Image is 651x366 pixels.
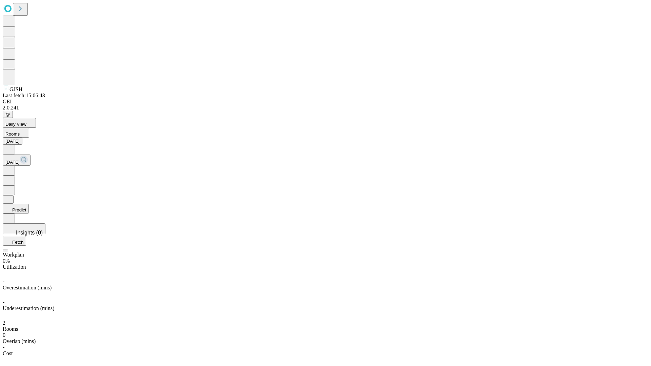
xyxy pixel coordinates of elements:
[3,93,45,98] span: Last fetch: 15:06:43
[3,264,26,270] span: Utilization
[3,344,4,350] span: -
[3,236,26,246] button: Fetch
[3,332,5,338] span: 0
[9,86,22,92] span: GJSH
[3,111,13,118] button: @
[3,155,31,166] button: [DATE]
[3,252,24,258] span: Workplan
[3,204,29,213] button: Predict
[5,160,20,165] span: [DATE]
[3,223,45,234] button: Insights (0)
[3,128,29,138] button: Rooms
[3,99,648,105] div: GEI
[3,326,18,332] span: Rooms
[3,118,36,128] button: Daily View
[3,299,4,305] span: -
[3,105,648,111] div: 2.0.241
[5,122,26,127] span: Daily View
[3,279,4,284] span: -
[16,230,43,236] span: Insights (0)
[3,320,5,326] span: 2
[3,305,54,311] span: Underestimation (mins)
[3,285,52,290] span: Overestimation (mins)
[5,131,20,137] span: Rooms
[3,138,22,145] button: [DATE]
[5,112,10,117] span: @
[3,258,10,264] span: 0%
[3,350,13,356] span: Cost
[3,338,36,344] span: Overlap (mins)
